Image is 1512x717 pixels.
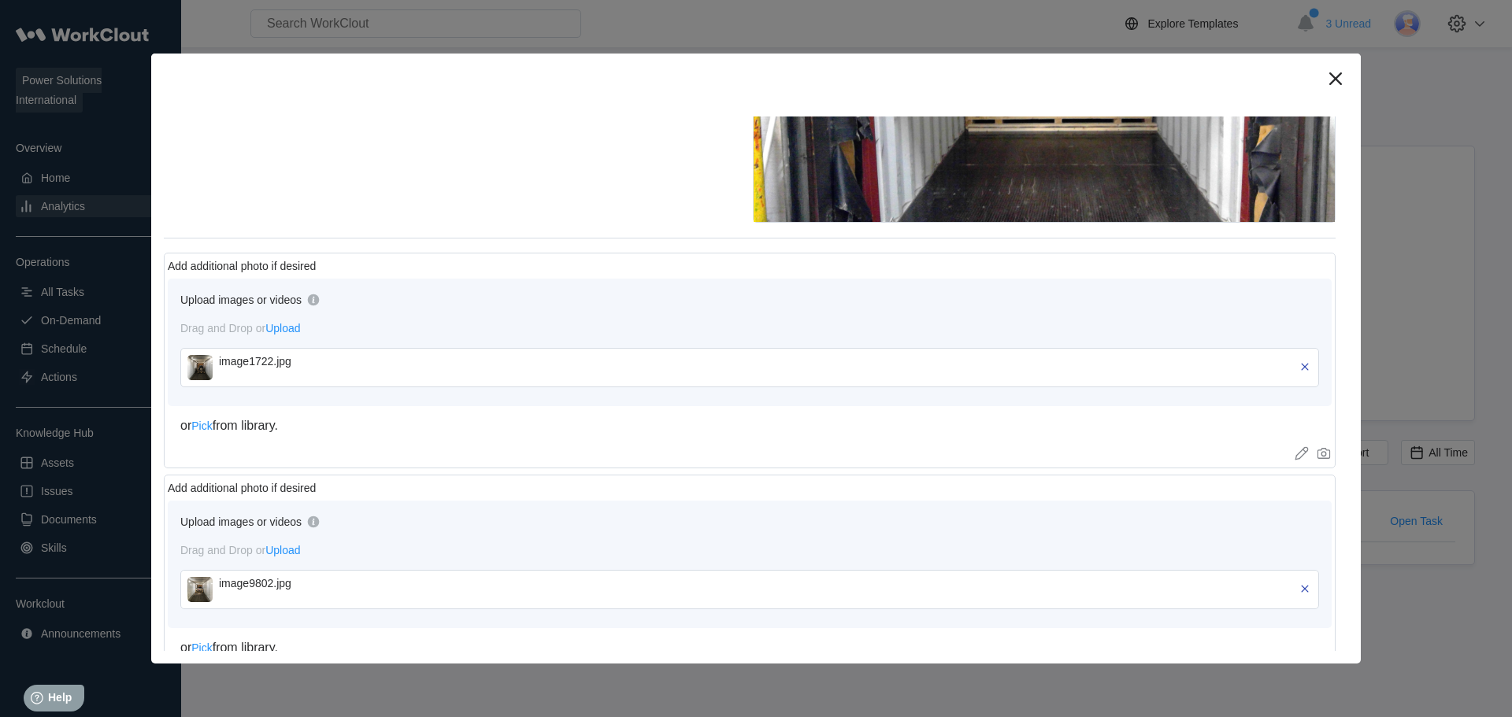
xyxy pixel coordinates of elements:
div: image1722.jpg [219,355,400,368]
img: image1722.jpg [187,355,213,380]
span: Drag and Drop or [180,322,301,334]
span: Pick [191,419,212,432]
div: Upload images or videos [180,294,302,306]
div: Add additional photo if desired [168,260,316,272]
span: Pick [191,641,212,654]
span: Upload [265,322,300,334]
div: or from library. [180,641,1319,655]
div: or from library. [180,419,1319,433]
span: Drag and Drop or [180,544,301,556]
img: image9802.jpg [187,577,213,602]
span: Upload [265,544,300,556]
div: Add additional photo if desired [168,482,316,494]
div: Upload images or videos [180,516,302,528]
div: image9802.jpg [219,577,400,589]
